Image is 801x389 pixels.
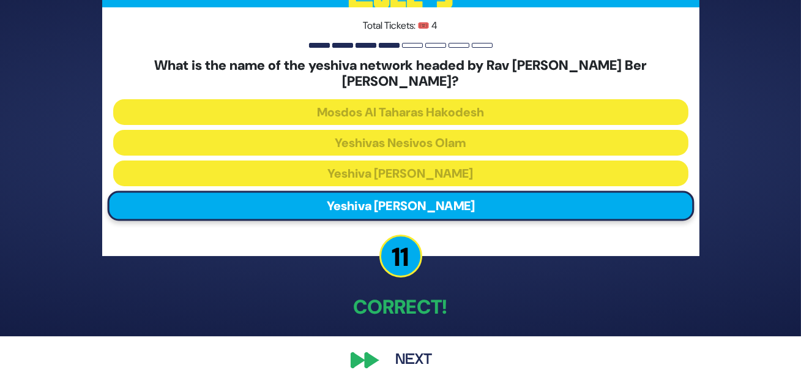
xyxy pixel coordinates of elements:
button: Yeshivas Nesivos Olam [113,130,688,156]
h5: What is the name of the yeshiva network headed by Rav [PERSON_NAME] Ber [PERSON_NAME]? [113,58,688,90]
p: Total Tickets: 🎟️ 4 [113,18,688,33]
button: Yeshiva [PERSON_NAME] [113,161,688,186]
p: 11 [379,235,422,278]
p: Correct! [102,292,699,322]
button: Mosdos Al Taharas Hakodesh [113,99,688,125]
button: Next [379,346,450,374]
button: Yeshiva [PERSON_NAME] [107,191,694,221]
